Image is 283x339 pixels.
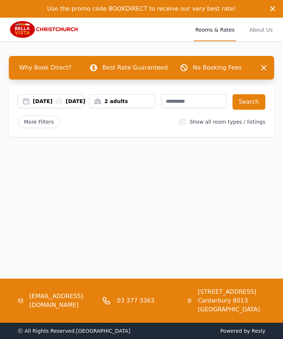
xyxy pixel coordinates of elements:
p: No Booking Fees [193,63,242,72]
span: [STREET_ADDRESS] [198,287,265,296]
span: ⓒ All Rights Reserved. [GEOGRAPHIC_DATA] [18,328,130,334]
div: [DATE] [DATE] [33,98,83,105]
span: Use the promo code BOOKDIRECT to receive our very best rate! [47,5,236,12]
span: Canterbury 8013 [GEOGRAPHIC_DATA] [198,296,265,314]
a: About Us [248,18,274,41]
a: Rooms & Rates [194,18,236,41]
div: 2 adults [90,98,154,105]
label: Show all room types / listings [190,119,265,125]
span: Powered by [144,327,265,335]
span: More Filters [18,116,60,128]
a: [EMAIL_ADDRESS][DOMAIN_NAME] [29,292,97,310]
img: Bella Vista Christchurch [9,21,80,38]
span: Why Book Direct? [13,60,77,75]
button: Search [233,94,265,110]
a: Resly [252,328,265,334]
p: Best Rate Guaranteed [102,63,168,72]
a: 03 377 3363 [117,296,154,305]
